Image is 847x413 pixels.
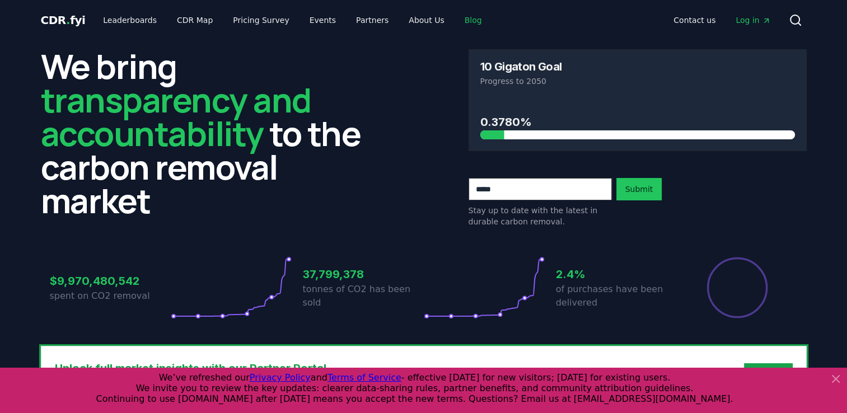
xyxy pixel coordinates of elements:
[55,360,542,377] h3: Unlock full market insights with our Partner Portal
[94,10,490,30] nav: Main
[347,10,397,30] a: Partners
[736,15,770,26] span: Log in
[480,61,562,72] h3: 10 Gigaton Goal
[480,76,795,87] p: Progress to 2050
[168,10,222,30] a: CDR Map
[727,10,779,30] a: Log in
[41,77,311,156] span: transparency and accountability
[303,266,424,283] h3: 37,799,378
[665,10,779,30] nav: Main
[665,10,724,30] a: Contact us
[744,363,792,386] button: Sign Up
[41,13,86,27] span: CDR fyi
[94,10,166,30] a: Leaderboards
[224,10,298,30] a: Pricing Survey
[616,178,662,200] button: Submit
[41,49,379,217] h2: We bring to the carbon removal market
[556,283,677,309] p: of purchases have been delivered
[400,10,453,30] a: About Us
[41,12,86,28] a: CDR.fyi
[50,273,171,289] h3: $9,970,480,542
[556,266,677,283] h3: 2.4%
[50,289,171,303] p: spent on CO2 removal
[301,10,345,30] a: Events
[456,10,491,30] a: Blog
[303,283,424,309] p: tonnes of CO2 has been sold
[469,205,612,227] p: Stay up to date with the latest in durable carbon removal.
[706,256,769,319] div: Percentage of sales delivered
[66,13,70,27] span: .
[480,114,795,130] h3: 0.3780%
